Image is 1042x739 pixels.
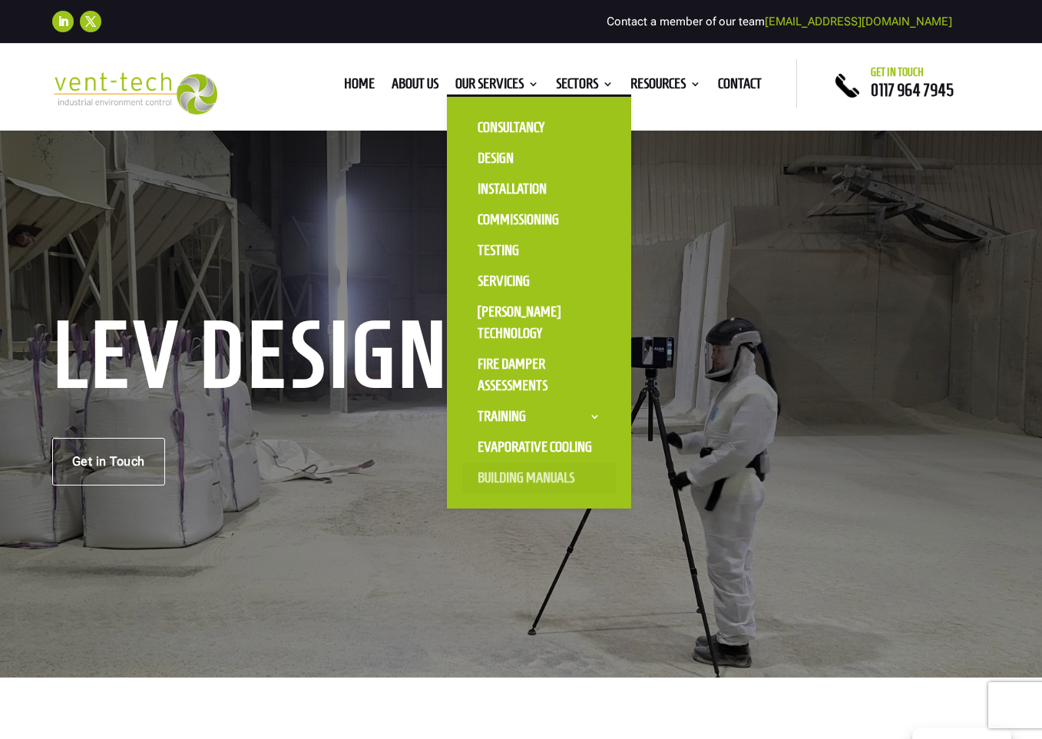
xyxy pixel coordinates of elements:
[462,462,616,493] a: Building Manuals
[462,266,616,297] a: Servicing
[392,78,438,95] a: About us
[630,78,701,95] a: Resources
[462,401,616,432] a: Training
[462,174,616,204] a: Installation
[462,204,616,235] a: Commissioning
[455,78,539,95] a: Our Services
[80,11,101,32] a: Follow on X
[607,15,952,28] span: Contact a member of our team
[871,81,954,99] a: 0117 964 7945
[52,318,459,399] h1: LEV Design
[52,438,165,485] a: Get in Touch
[462,432,616,462] a: Evaporative Cooling
[462,297,616,349] a: [PERSON_NAME] Technology
[556,78,614,95] a: Sectors
[718,78,762,95] a: Contact
[462,349,616,401] a: Fire Damper Assessments
[871,66,924,78] span: Get in touch
[344,78,375,95] a: Home
[52,72,217,114] img: 2023-09-27T08_35_16.549ZVENT-TECH---Clear-background
[462,143,616,174] a: Design
[462,112,616,143] a: Consultancy
[462,235,616,266] a: Testing
[765,15,952,28] a: [EMAIL_ADDRESS][DOMAIN_NAME]
[52,11,74,32] a: Follow on LinkedIn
